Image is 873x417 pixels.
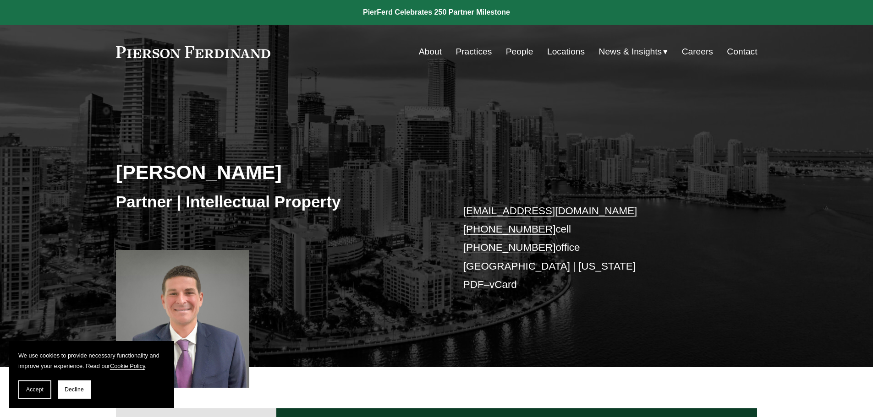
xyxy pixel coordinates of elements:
a: vCard [489,279,517,290]
a: Locations [547,43,585,60]
a: [PHONE_NUMBER] [463,242,556,253]
span: News & Insights [599,44,662,60]
a: People [506,43,533,60]
a: Careers [682,43,713,60]
a: About [419,43,442,60]
a: [PHONE_NUMBER] [463,223,556,235]
a: [EMAIL_ADDRESS][DOMAIN_NAME] [463,205,637,217]
a: folder dropdown [599,43,668,60]
button: Decline [58,380,91,399]
h3: Partner | Intellectual Property [116,192,437,212]
p: cell office [GEOGRAPHIC_DATA] | [US_STATE] – [463,202,730,294]
a: Cookie Policy [110,363,145,369]
a: PDF [463,279,484,290]
button: Accept [18,380,51,399]
span: Decline [65,386,84,393]
section: Cookie banner [9,341,174,408]
span: Accept [26,386,44,393]
p: We use cookies to provide necessary functionality and improve your experience. Read our . [18,350,165,371]
h2: [PERSON_NAME] [116,160,437,184]
a: Contact [727,43,757,60]
a: Practices [456,43,492,60]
